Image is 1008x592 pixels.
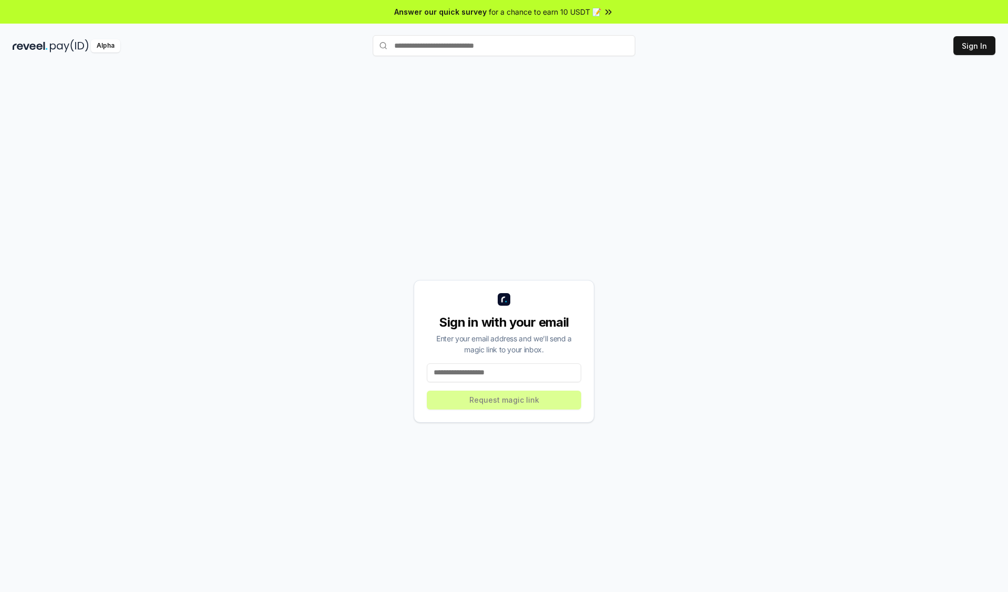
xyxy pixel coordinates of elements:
img: reveel_dark [13,39,48,52]
div: Enter your email address and we’ll send a magic link to your inbox. [427,333,581,355]
div: Alpha [91,39,120,52]
span: Answer our quick survey [394,6,487,17]
button: Sign In [953,36,995,55]
img: pay_id [50,39,89,52]
span: for a chance to earn 10 USDT 📝 [489,6,601,17]
div: Sign in with your email [427,314,581,331]
img: logo_small [498,293,510,306]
